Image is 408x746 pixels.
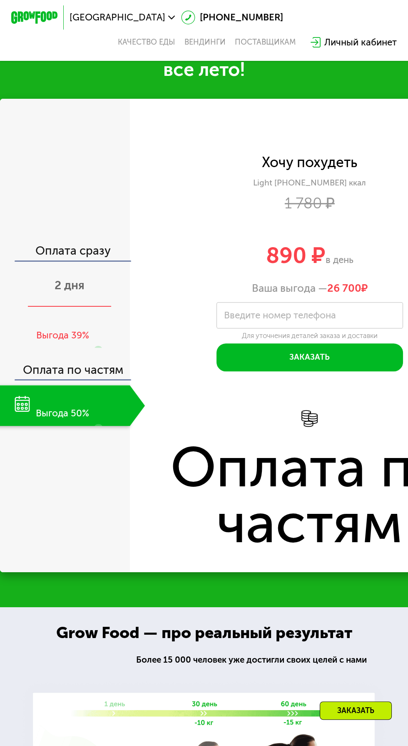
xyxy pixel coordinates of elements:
[326,254,353,265] span: в день
[36,329,89,342] div: Выгода 39%
[55,278,85,292] span: 2 дня
[262,156,357,169] div: Хочу похудеть
[216,343,403,371] button: Заказать
[301,410,318,426] img: l6xcnZfty9opOoJh.png
[43,621,365,645] div: Grow Food — про реальный результат
[136,653,374,667] div: Более 15 000 человек уже достигли своих целей с нами
[181,10,283,25] a: [PHONE_NUMBER]
[216,331,403,340] div: Для уточнения деталей заказа и доставки
[1,353,130,379] div: Оплата по частям
[184,38,226,47] a: Вендинги
[1,245,130,260] div: Оплата сразу
[327,282,368,295] span: ₽
[70,13,165,22] span: [GEOGRAPHIC_DATA]
[327,282,361,295] span: 26 700
[118,38,175,47] a: Качество еды
[266,242,326,269] span: 890 ₽
[235,38,296,47] div: поставщикам
[324,35,397,50] div: Личный кабинет
[320,701,392,720] div: Заказать
[224,312,336,318] label: Введите номер телефона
